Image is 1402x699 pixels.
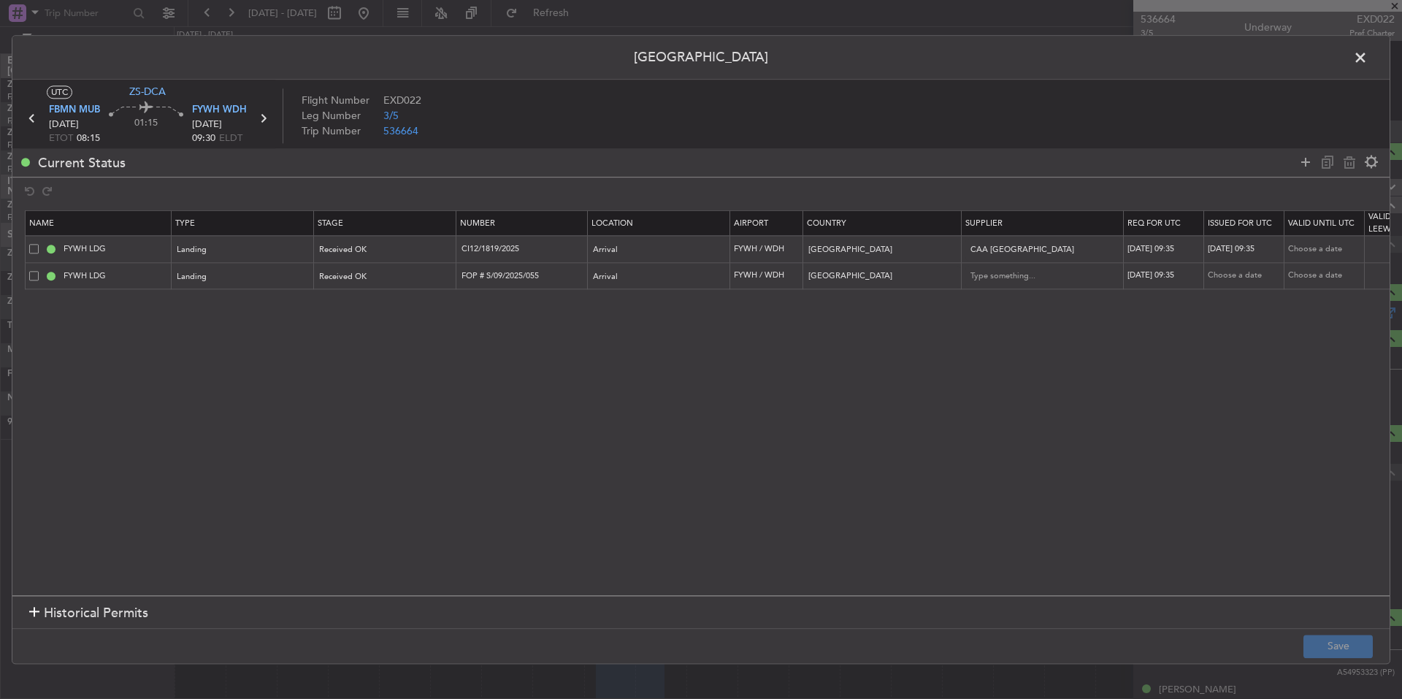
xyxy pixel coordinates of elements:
span: Issued For Utc [1208,218,1272,229]
div: Choose a date [1288,243,1364,256]
span: Valid Until Utc [1288,218,1355,229]
div: [DATE] 09:35 [1127,270,1203,283]
span: Req For Utc [1127,218,1181,229]
div: Choose a date [1288,270,1364,283]
div: [DATE] 09:35 [1127,243,1203,256]
div: Choose a date [1208,270,1284,283]
div: [DATE] 09:35 [1208,243,1284,256]
header: [GEOGRAPHIC_DATA] [12,36,1390,80]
